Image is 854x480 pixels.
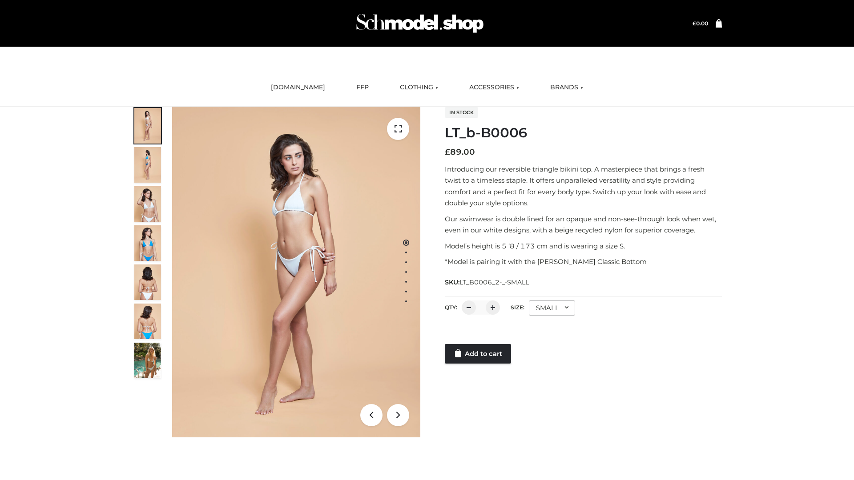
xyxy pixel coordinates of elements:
[445,164,722,209] p: Introducing our reversible triangle bikini top. A masterpiece that brings a fresh twist to a time...
[693,20,708,27] bdi: 0.00
[693,20,696,27] span: £
[693,20,708,27] a: £0.00
[445,125,722,141] h1: LT_b-B0006
[134,343,161,378] img: Arieltop_CloudNine_AzureSky2.jpg
[529,300,575,316] div: SMALL
[445,304,457,311] label: QTY:
[134,225,161,261] img: ArielClassicBikiniTop_CloudNine_AzureSky_OW114ECO_4-scaled.jpg
[353,6,487,41] img: Schmodel Admin 964
[393,78,445,97] a: CLOTHING
[445,147,450,157] span: £
[445,147,475,157] bdi: 89.00
[445,107,478,118] span: In stock
[463,78,526,97] a: ACCESSORIES
[134,147,161,183] img: ArielClassicBikiniTop_CloudNine_AzureSky_OW114ECO_2-scaled.jpg
[511,304,524,311] label: Size:
[172,107,420,437] img: ArielClassicBikiniTop_CloudNine_AzureSky_OW114ECO_1
[445,240,722,252] p: Model’s height is 5 ‘8 / 173 cm and is wearing a size S.
[134,264,161,300] img: ArielClassicBikiniTop_CloudNine_AzureSky_OW114ECO_7-scaled.jpg
[459,278,529,286] span: LT_B0006_2-_-SMALL
[134,186,161,222] img: ArielClassicBikiniTop_CloudNine_AzureSky_OW114ECO_3-scaled.jpg
[445,213,722,236] p: Our swimwear is double lined for an opaque and non-see-through look when wet, even in our white d...
[134,304,161,339] img: ArielClassicBikiniTop_CloudNine_AzureSky_OW114ECO_8-scaled.jpg
[445,277,530,288] span: SKU:
[445,344,511,364] a: Add to cart
[264,78,332,97] a: [DOMAIN_NAME]
[134,108,161,144] img: ArielClassicBikiniTop_CloudNine_AzureSky_OW114ECO_1-scaled.jpg
[544,78,590,97] a: BRANDS
[350,78,375,97] a: FFP
[445,256,722,268] p: *Model is pairing it with the [PERSON_NAME] Classic Bottom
